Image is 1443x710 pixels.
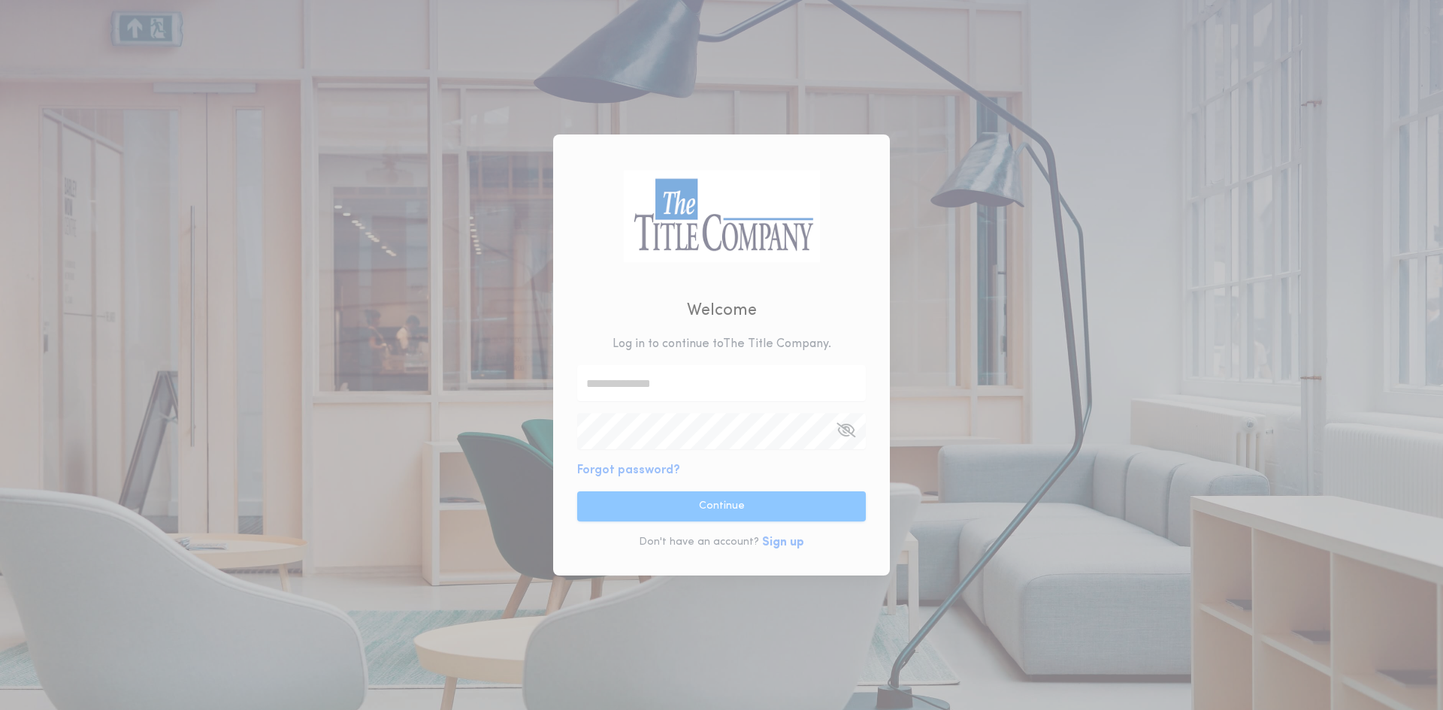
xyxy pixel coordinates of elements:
[577,461,680,479] button: Forgot password?
[613,335,831,353] p: Log in to continue to The Title Company .
[687,298,757,323] h2: Welcome
[762,533,804,551] button: Sign up
[623,170,820,262] img: logo
[577,491,866,521] button: Continue
[639,535,759,550] p: Don't have an account?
